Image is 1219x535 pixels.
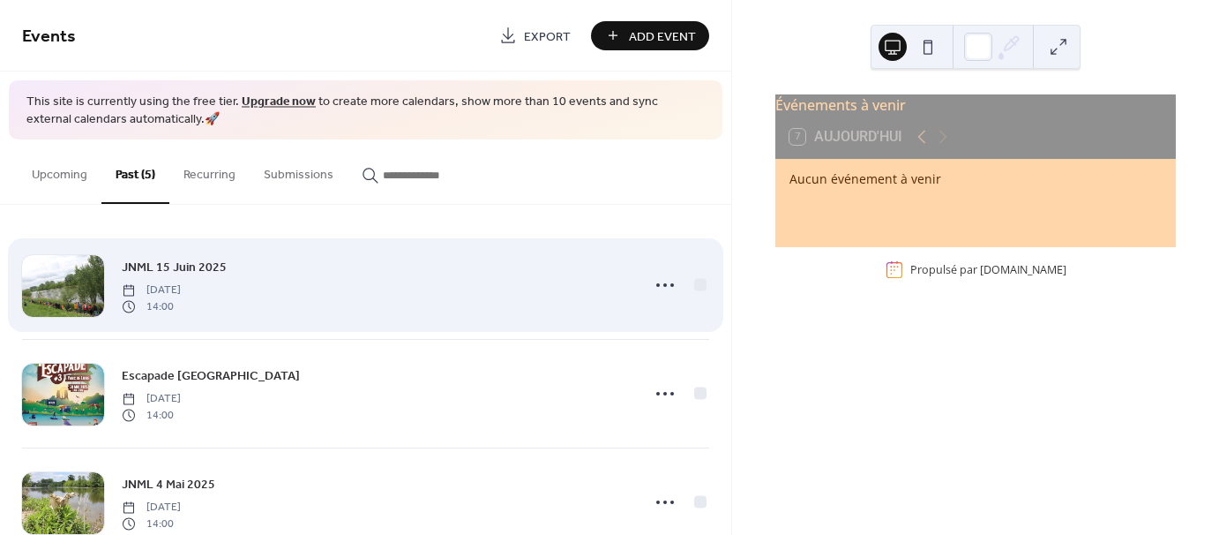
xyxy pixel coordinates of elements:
a: Upgrade now [242,90,316,114]
a: JNML 15 Juin 2025 [122,257,227,277]
button: Recurring [169,139,250,202]
span: 14:00 [122,407,181,423]
span: 14:00 [122,516,181,531]
button: Past (5) [101,139,169,204]
div: Propulsé par [910,262,1066,277]
a: Escapade [GEOGRAPHIC_DATA] [122,365,300,386]
span: [DATE] [122,391,181,407]
a: JNML 4 Mai 2025 [122,474,215,494]
span: JNML 4 Mai 2025 [122,476,215,494]
span: Add Event [629,27,696,46]
span: Escapade [GEOGRAPHIC_DATA] [122,367,300,386]
a: [DOMAIN_NAME] [980,262,1066,277]
span: Export [524,27,571,46]
button: Upcoming [18,139,101,202]
div: Événements à venir [775,94,1176,116]
span: Events [22,19,76,54]
span: [DATE] [122,283,181,298]
a: Export [486,21,584,50]
button: Submissions [250,139,348,202]
span: JNML 15 Juin 2025 [122,259,227,277]
button: Add Event [591,21,709,50]
span: 14:00 [122,298,181,314]
span: This site is currently using the free tier. to create more calendars, show more than 10 events an... [26,94,705,128]
div: Aucun événement à venir [789,170,1162,188]
span: [DATE] [122,500,181,516]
